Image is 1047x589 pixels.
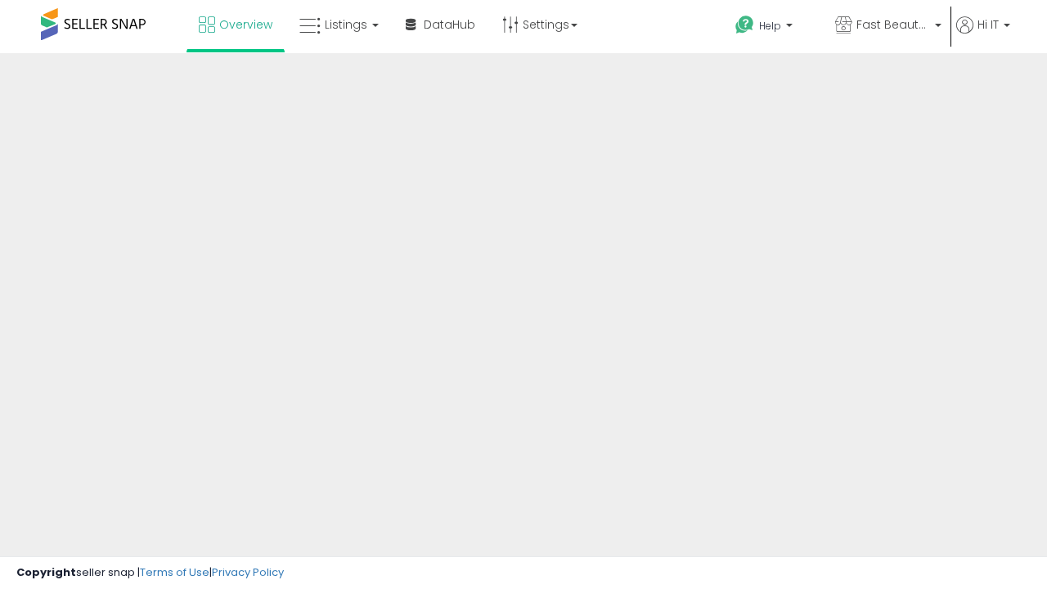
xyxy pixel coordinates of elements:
[424,16,475,33] span: DataHub
[212,564,284,580] a: Privacy Policy
[16,565,284,581] div: seller snap | |
[759,19,781,33] span: Help
[16,564,76,580] strong: Copyright
[856,16,930,33] span: Fast Beauty ([GEOGRAPHIC_DATA])
[219,16,272,33] span: Overview
[722,2,820,53] a: Help
[977,16,999,33] span: Hi IT
[735,15,755,35] i: Get Help
[956,16,1010,53] a: Hi IT
[140,564,209,580] a: Terms of Use
[325,16,367,33] span: Listings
